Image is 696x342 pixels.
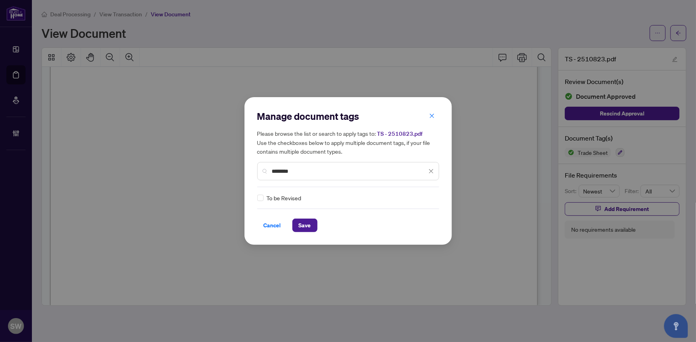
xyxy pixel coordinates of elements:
[377,130,423,137] span: TS - 2510823.pdf
[292,219,317,232] button: Save
[257,219,288,232] button: Cancel
[264,219,281,232] span: Cancel
[299,219,311,232] span: Save
[429,113,435,119] span: close
[257,110,439,123] h2: Manage document tags
[267,193,302,202] span: To be Revised
[664,314,688,338] button: Open asap
[428,168,434,174] span: close
[257,129,439,156] h5: Please browse the list or search to apply tags to: Use the checkboxes below to apply multiple doc...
